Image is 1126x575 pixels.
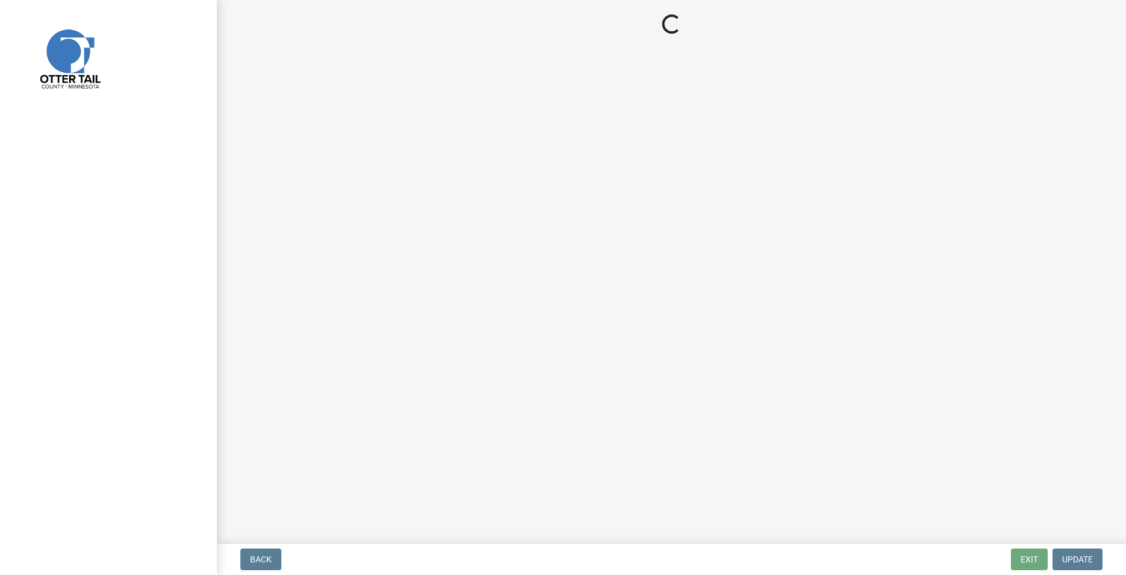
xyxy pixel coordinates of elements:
[1011,549,1048,570] button: Exit
[1062,555,1093,564] span: Update
[240,549,281,570] button: Back
[24,13,114,103] img: Otter Tail County, Minnesota
[250,555,272,564] span: Back
[1052,549,1103,570] button: Update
